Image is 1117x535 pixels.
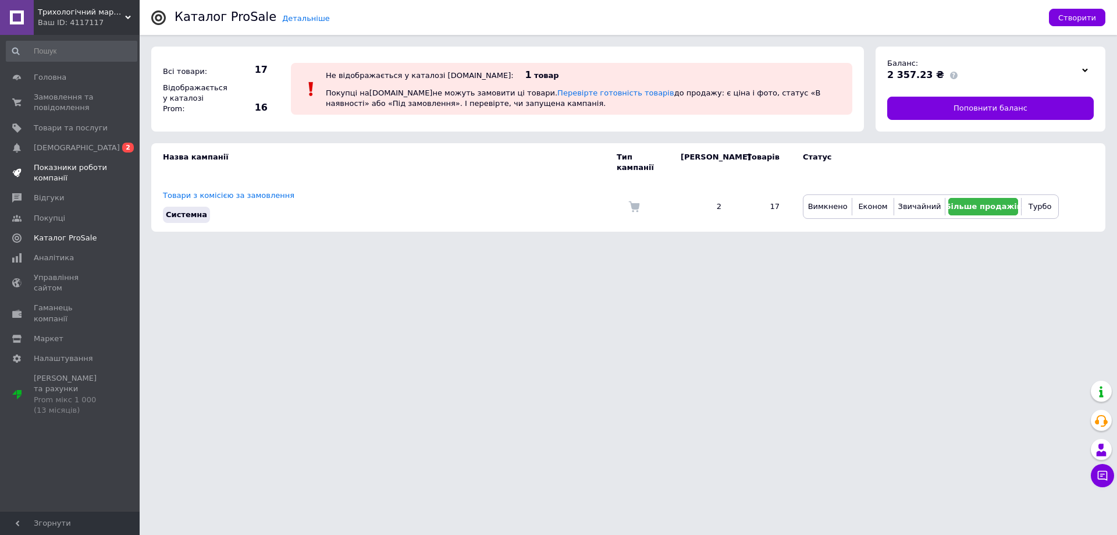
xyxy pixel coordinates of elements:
[282,14,330,23] a: Детальніше
[6,41,137,62] input: Пошук
[1029,202,1052,211] span: Турбо
[855,198,890,215] button: Економ
[617,143,669,182] td: Тип кампанії
[34,162,108,183] span: Показники роботи компанії
[160,63,224,80] div: Всі товари:
[1024,198,1055,215] button: Турбо
[34,233,97,243] span: Каталог ProSale
[887,69,944,80] span: 2 357.23 ₴
[897,198,942,215] button: Звичайний
[34,334,63,344] span: Маркет
[1049,9,1105,26] button: Створити
[34,253,74,263] span: Аналітика
[1058,13,1096,22] span: Створити
[534,71,559,80] span: товар
[669,182,733,232] td: 2
[175,11,276,23] div: Каталог ProSale
[808,202,848,211] span: Вимкнено
[34,193,64,203] span: Відгуки
[151,143,617,182] td: Назва кампанії
[38,7,125,17] span: Трихологічний маркет для густого волосся
[326,71,514,80] div: Не відображається у каталозі [DOMAIN_NAME]:
[34,373,108,416] span: [PERSON_NAME] та рахунки
[34,143,120,153] span: [DEMOGRAPHIC_DATA]
[525,69,532,80] span: 1
[166,210,207,219] span: Системна
[1091,464,1114,487] button: Чат з покупцем
[887,59,918,68] span: Баланс:
[227,63,268,76] span: 17
[34,272,108,293] span: Управління сайтом
[858,202,887,211] span: Економ
[34,72,66,83] span: Головна
[887,97,1094,120] a: Поповнити баланс
[34,353,93,364] span: Налаштування
[38,17,140,28] div: Ваш ID: 4117117
[34,123,108,133] span: Товари та послуги
[669,143,733,182] td: [PERSON_NAME]
[733,143,791,182] td: Товарів
[160,80,224,118] div: Відображається у каталозі Prom:
[954,103,1027,114] span: Поповнити баланс
[34,395,108,416] div: Prom мікс 1 000 (13 місяців)
[163,191,294,200] a: Товари з комісією за замовлення
[945,202,1022,211] span: Більше продажів
[948,198,1018,215] button: Більше продажів
[557,88,674,97] a: Перевірте готовність товарів
[628,201,640,212] img: Комісія за замовлення
[303,80,320,98] img: :exclamation:
[791,143,1059,182] td: Статус
[34,303,108,324] span: Гаманець компанії
[733,182,791,232] td: 17
[122,143,134,153] span: 2
[326,88,820,108] span: Покупці на [DOMAIN_NAME] не можуть замовити ці товари. до продажу: є ціна і фото, статус «В наявн...
[34,92,108,113] span: Замовлення та повідомлення
[34,213,65,224] span: Покупці
[898,202,941,211] span: Звичайний
[806,198,849,215] button: Вимкнено
[227,101,268,114] span: 16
